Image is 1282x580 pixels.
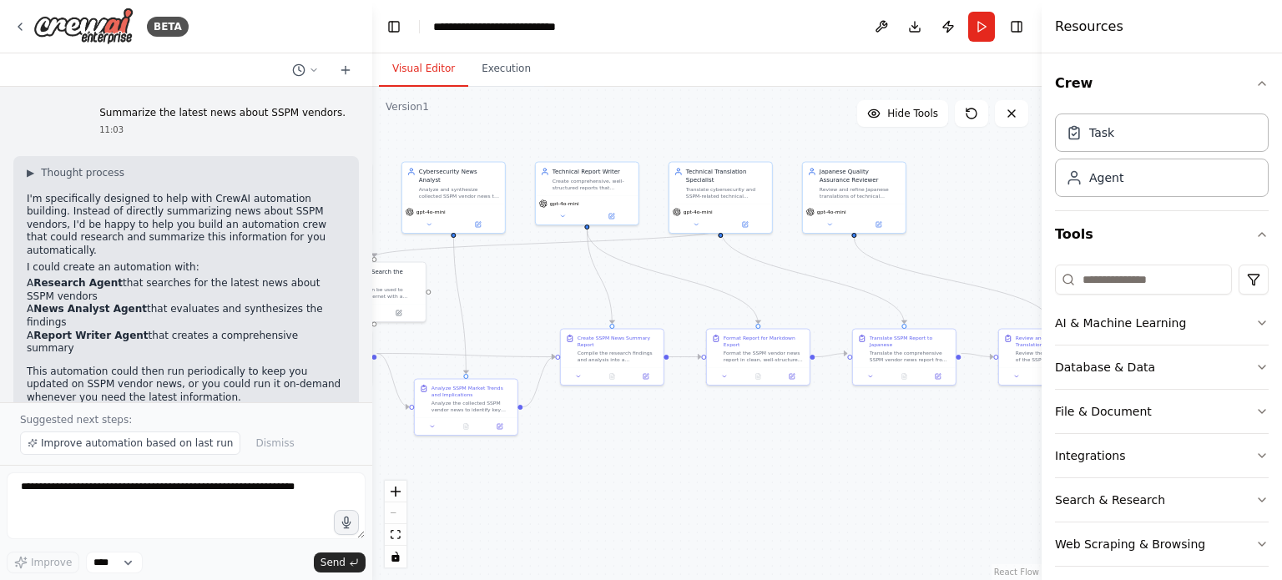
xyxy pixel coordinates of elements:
[377,350,410,411] g: Edge from 567693b4-9b6f-40e1-8310-51e4621d5da2 to 1fe9451e-4ced-432f-986e-5d41264774be
[27,277,346,303] li: A that searches for the latest news about SSPM vendors
[33,303,147,315] strong: News Analyst Agent
[716,229,908,324] g: Edge from 51d314e1-3a45-4db1-a2e3-808bb718023f to ecfd955d-3144-4d7e-a6e3-1fd3f55f5a8c
[27,261,346,275] p: I could create an automation with:
[820,186,901,199] div: Review and refine Japanese translations of technical documents to ensure accuracy, proper busines...
[99,124,346,136] div: 11:03
[449,229,470,374] g: Edge from fdbfcdaa-18f1-4016-925b-65c4e3f7bd75 to 1fe9451e-4ced-432f-986e-5d41264774be
[686,186,767,199] div: Translate cybersecurity and SSPM-related technical documents from English to Japanese while prese...
[27,166,124,179] button: ▶Thought process
[285,60,326,80] button: Switch to previous chat
[578,335,659,348] div: Create SSPM News Summary Report
[382,15,406,38] button: Hide left sidebar
[33,8,134,45] img: Logo
[778,371,806,381] button: Open in side panel
[147,17,189,37] div: BETA
[583,229,616,324] g: Edge from 8d6fa839-1ded-4542-843c-acf71953f451 to 37bb6380-d12e-4f1c-9681-caabd4094a49
[419,168,500,184] div: Cybersecurity News Analyst
[33,277,123,289] strong: Research Agent
[632,371,660,381] button: Open in side panel
[334,510,359,535] button: Click to speak your automation idea
[1055,17,1123,37] h4: Resources
[1055,434,1269,477] button: Integrations
[857,100,948,127] button: Hide Tools
[578,350,659,363] div: Compile the research findings and analysis into a comprehensive, well-structured summary report a...
[27,366,346,405] p: This automation could then run periodically to keep you updated on SSPM vendor news, or you could...
[1005,15,1028,38] button: Hide right sidebar
[468,52,544,87] button: Execution
[820,168,901,184] div: Japanese Quality Assurance Reviewer
[433,18,556,35] nav: breadcrumb
[686,168,767,184] div: Technical Translation Specialist
[583,229,762,324] g: Edge from 8d6fa839-1ded-4542-843c-acf71953f451 to 4651f8ce-4b50-4cdc-871d-4f1e166a8bd3
[338,286,421,300] div: A tool that can be used to search the internet with a search_query.
[560,329,664,386] div: Create SSPM News Summary ReportCompile the research findings and analysis into a comprehensive, w...
[684,209,713,215] span: gpt-4o-mini
[535,162,639,226] div: Technical Report WriterCreate comprehensive, well-structured reports that summarize SSPM vendor n...
[338,268,421,285] div: Brave Web Search the internet
[802,162,906,235] div: Japanese Quality Assurance ReviewerReview and refine Japanese translations of technical documents...
[247,431,302,455] button: Dismiss
[377,350,556,361] g: Edge from 567693b4-9b6f-40e1-8310-51e4621d5da2 to 37bb6380-d12e-4f1c-9681-caabd4094a49
[454,219,502,229] button: Open in side panel
[550,200,579,207] span: gpt-4o-mini
[7,552,79,573] button: Improve
[20,431,240,455] button: Improve automation based on last run
[594,371,629,381] button: No output available
[1089,169,1123,186] div: Agent
[1055,301,1269,345] button: AI & Machine Learning
[27,303,346,329] li: A that evaluates and synthesizes the findings
[27,330,346,356] li: A that creates a comprehensive summary
[1016,350,1097,363] div: Review the Japanese translation of the SSPM report for accuracy, natural flow, and professional a...
[432,385,512,398] div: Analyze SSPM Market Trends and Implications
[706,329,810,386] div: Format Report for Markdown ExportFormat the SSPM vendor news report in clean, well-structured Mar...
[1055,522,1269,566] button: Web Scraping & Browsing
[1032,371,1067,381] button: No output available
[924,371,952,381] button: Open in side panel
[669,353,702,361] g: Edge from 37bb6380-d12e-4f1c-9681-caabd4094a49 to 4651f8ce-4b50-4cdc-871d-4f1e166a8bd3
[385,524,406,546] button: fit view
[998,329,1103,386] div: Review and Refine Japanese TranslationReview the Japanese translation of the SSPM report for accu...
[375,308,422,318] button: Open in side panel
[523,353,556,411] g: Edge from 1fe9451e-4ced-432f-986e-5d41264774be to 37bb6380-d12e-4f1c-9681-caabd4094a49
[870,350,951,363] div: Translate the comprehensive SSPM vendor news report from English to Japanese. Focus on accurately...
[721,219,769,229] button: Open in side panel
[850,238,1054,324] g: Edge from 199aff7e-626e-42ec-bacd-bf550b623502 to 7a8e7138-7c7f-40e0-88e4-28a99d0ada41
[870,335,951,348] div: Translate SSPM Report to Japanese
[41,166,124,179] span: Thought process
[1055,345,1269,389] button: Database & Data
[553,178,633,191] div: Create comprehensive, well-structured reports that summarize SSPM vendor news in an actionable fo...
[994,567,1039,577] a: React Flow attribution
[886,371,921,381] button: No output available
[724,335,805,348] div: Format Report for Markdown Export
[448,421,483,431] button: No output available
[1055,258,1269,580] div: Tools
[27,166,34,179] span: ▶
[1055,390,1269,433] button: File & Document
[370,229,724,257] g: Edge from 51d314e1-3a45-4db1-a2e3-808bb718023f to f932a9c4-bea0-4b22-b1e0-0b78213ff590
[385,481,406,502] button: zoom in
[379,52,468,87] button: Visual Editor
[887,107,938,120] span: Hide Tools
[852,329,956,386] div: Translate SSPM Report to JapaneseTranslate the comprehensive SSPM vendor news report from English...
[669,162,773,235] div: Technical Translation SpecialistTranslate cybersecurity and SSPM-related technical documents from...
[31,556,72,569] span: Improve
[322,262,426,323] div: BraveSearchToolBrave Web Search the internetA tool that can be used to search the internet with a...
[724,350,805,363] div: Format the SSPM vendor news report in clean, well-structured Markdown format that can be easily s...
[1016,335,1097,348] div: Review and Refine Japanese Translation
[33,330,148,341] strong: Report Writer Agent
[41,436,233,450] span: Improve automation based on last run
[817,209,846,215] span: gpt-4o-mini
[386,100,429,113] div: Version 1
[855,219,902,229] button: Open in side panel
[99,107,346,120] p: Summarize the latest news about SSPM vendors.
[432,400,512,413] div: Analyze the collected SSPM vendor news to identify key market trends, competitive dynamics, and s...
[416,209,446,215] span: gpt-4o-mini
[961,350,994,361] g: Edge from ecfd955d-3144-4d7e-a6e3-1fd3f55f5a8c to 7a8e7138-7c7f-40e0-88e4-28a99d0ada41
[332,60,359,80] button: Start a new chat
[320,556,346,569] span: Send
[815,350,848,361] g: Edge from 4651f8ce-4b50-4cdc-871d-4f1e166a8bd3 to ecfd955d-3144-4d7e-a6e3-1fd3f55f5a8c
[414,379,518,436] div: Analyze SSPM Market Trends and ImplicationsAnalyze the collected SSPM vendor news to identify key...
[1055,478,1269,522] button: Search & Research
[1055,107,1269,210] div: Crew
[486,421,514,431] button: Open in side panel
